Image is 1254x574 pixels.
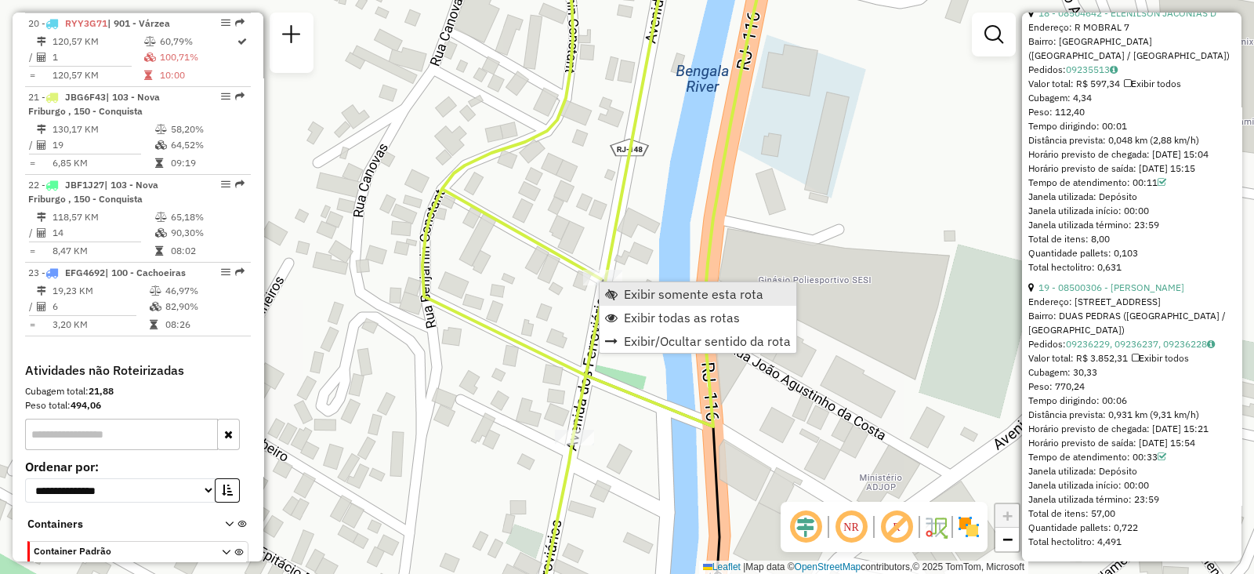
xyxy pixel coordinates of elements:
td: 08:02 [170,243,245,259]
div: Horário previsto de saída: [DATE] 15:54 [1028,436,1235,450]
td: 14 [52,225,154,241]
td: 60,79% [159,34,236,49]
td: 6 [52,299,149,314]
label: Ordenar por: [25,457,251,476]
a: Com service time [1158,176,1166,188]
i: % de utilização da cubagem [150,302,161,311]
td: / [28,137,36,153]
button: Ordem crescente [215,478,240,503]
div: Janela utilizada término: 23:59 [1028,492,1235,507]
td: 19,23 KM [52,283,149,299]
td: 65,18% [170,209,245,225]
span: Peso: 112,40 [1028,106,1085,118]
i: % de utilização da cubagem [155,228,167,238]
div: Map data © contributors,© 2025 TomTom, Microsoft [699,561,1028,574]
span: Exibir rótulo [878,508,915,546]
td: 118,57 KM [52,209,154,225]
span: Containers [27,516,205,532]
span: Exibir todas as rotas [624,311,740,324]
div: Total hectolitro: 4,491 [1028,535,1235,549]
td: 8,47 KM [52,243,154,259]
span: Exibir todos [1124,78,1181,89]
div: Pedidos: [1028,63,1235,77]
span: JBF1J27 [65,179,104,191]
td: = [28,243,36,259]
i: % de utilização da cubagem [144,53,156,62]
span: Exibir/Ocultar sentido da rota [624,335,791,347]
em: Rota exportada [235,180,245,189]
span: JBG6F43 [65,91,106,103]
span: RYY3G71 [65,17,107,29]
div: Janela utilizada: Depósito [1028,464,1235,478]
a: Nova sessão e pesquisa [276,19,307,54]
em: Opções [221,180,230,189]
i: % de utilização da cubagem [155,140,167,150]
i: Tempo total em rota [155,158,163,168]
img: Exibir/Ocultar setores [956,514,981,539]
span: Cubagem: 30,33 [1028,366,1097,378]
td: 08:26 [165,317,244,332]
td: 120,57 KM [52,67,143,83]
td: 90,30% [170,225,245,241]
td: / [28,225,36,241]
a: OpenStreetMap [795,561,861,572]
td: 64,52% [170,137,245,153]
a: 18 - 08504642 - ELENILSON JACONIAS D [1038,7,1216,19]
span: 23 - [28,267,186,278]
div: Tempo de atendimento: 00:11 [1028,176,1235,190]
td: 120,57 KM [52,34,143,49]
span: Ocultar deslocamento [787,508,825,546]
i: Tempo total em rota [144,71,152,80]
div: Horário previsto de chegada: [DATE] 15:21 [1028,422,1235,436]
a: Com service time [1158,451,1166,463]
em: Rota exportada [235,18,245,27]
td: 1 [52,49,143,65]
i: Distância Total [37,125,46,134]
span: + [1002,506,1013,525]
td: 82,90% [165,299,244,314]
div: Tempo de atendimento: 00:33 [1028,450,1235,464]
li: Exibir/Ocultar sentido da rota [600,329,796,353]
div: Quantidade pallets: 0,103 [1028,246,1235,260]
div: Valor total: R$ 597,34 [1028,77,1235,91]
span: | 103 - Nova Friburgo , 150 - Conquista [28,91,160,117]
a: 09236229, 09236237, 09236228 [1066,338,1215,350]
li: Exibir todas as rotas [600,306,796,329]
td: 58,20% [170,122,245,137]
i: Observações [1110,65,1118,74]
i: % de utilização do peso [155,213,167,222]
i: Tempo total em rota [150,320,158,329]
a: 19 - 08500306 - [PERSON_NAME] [1038,282,1184,293]
td: 46,97% [165,283,244,299]
i: Total de Atividades [37,228,46,238]
i: Observações [1207,340,1215,349]
span: 22 - [28,179,158,205]
td: 130,17 KM [52,122,154,137]
i: Distância Total [37,37,46,46]
a: Zoom in [995,504,1019,528]
span: − [1002,529,1013,549]
strong: 21,88 [89,385,114,397]
em: Rota exportada [235,267,245,277]
td: / [28,49,36,65]
span: Ocultar NR [832,508,870,546]
strong: 494,06 [71,399,101,411]
em: Opções [221,18,230,27]
div: Distância prevista: 0,931 km (9,31 km/h) [1028,408,1235,422]
span: | 100 - Cachoeiras [105,267,186,278]
em: Rota exportada [235,92,245,101]
div: Horário previsto de chegada: [DATE] 15:04 [1028,147,1235,162]
span: EFG4692 [65,267,105,278]
div: Total de itens: 8,00 [1028,232,1235,246]
div: Total de itens: 57,00 [1028,507,1235,521]
td: = [28,317,36,332]
div: Janela utilizada início: 00:00 [1028,478,1235,492]
td: 19 [52,137,154,153]
i: % de utilização do peso [150,286,161,296]
i: % de utilização do peso [144,37,156,46]
div: Janela utilizada término: 23:59 [1028,218,1235,232]
span: | 901 - Várzea [107,17,170,29]
td: 09:19 [170,155,245,171]
td: 3,20 KM [52,317,149,332]
a: Zoom out [995,528,1019,551]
